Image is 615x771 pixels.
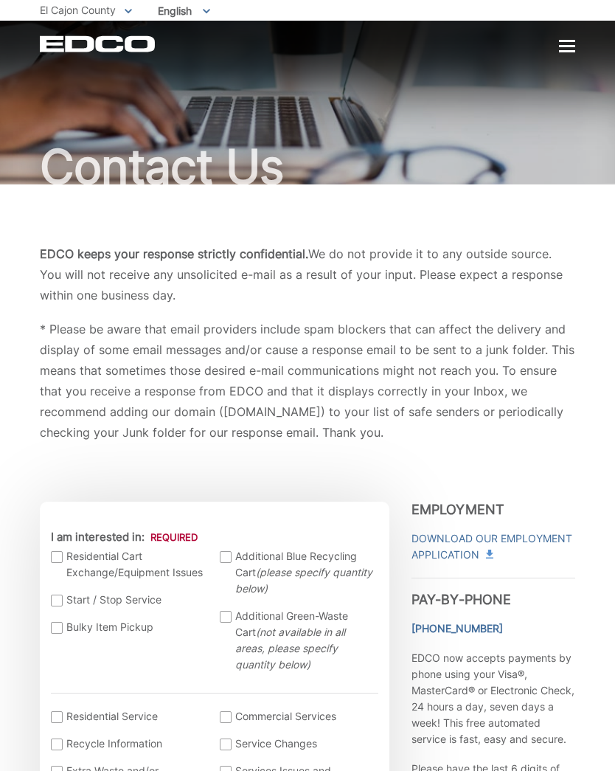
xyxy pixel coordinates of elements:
span: Additional Green-Waste Cart [235,608,375,673]
p: * Please be aware that email providers include spam blockers that can affect the delivery and dis... [40,319,575,443]
label: Recycle Information [51,736,206,752]
label: Residential Cart Exchange/Equipment Issues [51,548,206,581]
label: Bulky Item Pickup [51,619,206,635]
label: Residential Service [51,708,206,725]
a: EDCD logo. Return to the homepage. [40,35,157,52]
label: Start / Stop Service [51,592,206,608]
p: We do not provide it to any outside source. You will not receive any unsolicited e-mail as a resu... [40,243,575,305]
h1: Contact Us [40,143,575,190]
em: (please specify quantity below) [235,566,372,595]
h3: Employment [411,502,575,518]
b: EDCO keeps your response strictly confidential. [40,246,308,261]
label: Commercial Services [220,708,375,725]
p: EDCO now accepts payments by phone using your Visa®, MasterCard® or Electronic Check, 24 hours a ... [411,650,575,747]
a: Download Our Employment Application [411,530,575,563]
h3: Pay-by-Phone [411,578,575,608]
span: El Cajon County [40,4,116,16]
a: [PHONE_NUMBER] [411,620,503,637]
label: Service Changes [220,736,375,752]
label: I am interested in: [51,530,198,544]
span: Additional Blue Recycling Cart [235,548,375,597]
em: (not available in all areas, please specify quantity below) [235,626,345,671]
